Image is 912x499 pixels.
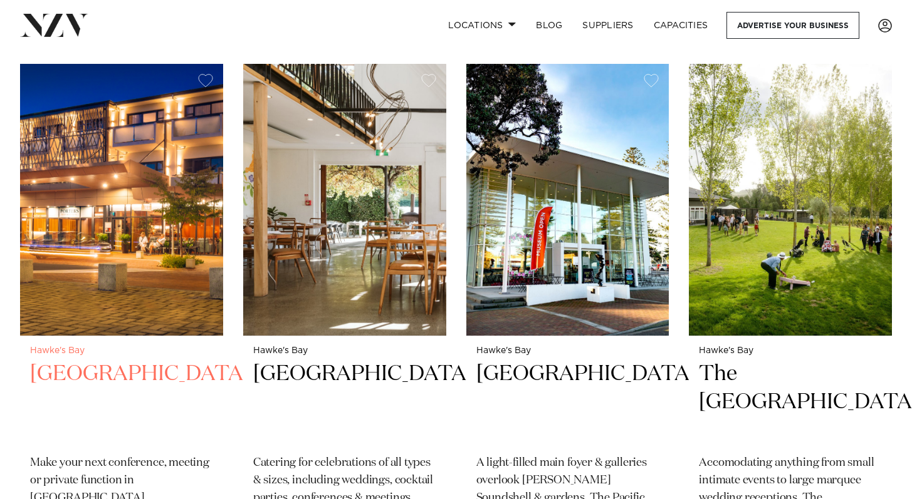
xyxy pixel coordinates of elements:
[253,346,436,356] small: Hawke's Bay
[644,12,718,39] a: Capacities
[438,12,526,39] a: Locations
[30,360,213,445] h2: [GEOGRAPHIC_DATA]
[699,346,882,356] small: Hawke's Bay
[30,346,213,356] small: Hawke's Bay
[20,14,88,36] img: nzv-logo.png
[572,12,643,39] a: SUPPLIERS
[253,360,436,445] h2: [GEOGRAPHIC_DATA]
[526,12,572,39] a: BLOG
[476,360,659,445] h2: [GEOGRAPHIC_DATA]
[726,12,859,39] a: Advertise your business
[476,346,659,356] small: Hawke's Bay
[699,360,882,445] h2: The [GEOGRAPHIC_DATA]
